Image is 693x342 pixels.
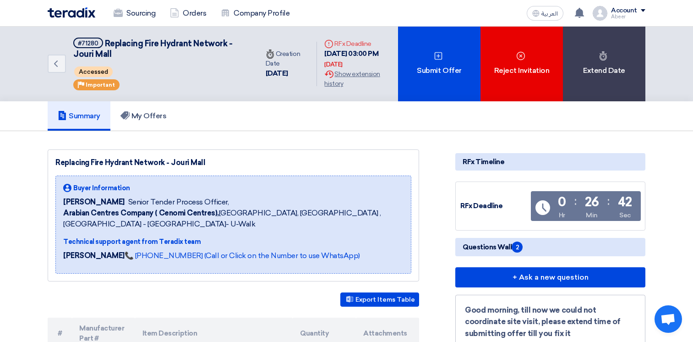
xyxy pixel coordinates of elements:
[398,27,480,101] div: Submit Offer
[74,66,113,77] span: Accessed
[73,183,130,193] span: Buyer Information
[611,7,637,15] div: Account
[618,196,632,209] div: 42
[58,111,100,121] h5: Summary
[574,193,577,210] div: :
[63,209,219,217] b: Arabian Centres Company ( Cenomi Centres),
[559,210,565,220] div: Hr
[63,197,125,208] span: [PERSON_NAME]
[340,292,419,307] button: Export Items Table
[63,237,404,247] div: Technical support agent from Teradix team
[48,7,95,18] img: Teradix logo
[324,49,391,69] div: [DATE] 03:00 PM
[563,27,645,101] div: Extend Date
[86,82,115,88] span: Important
[455,153,645,171] div: RFx Timeline
[213,3,297,23] a: Company Profile
[324,60,342,69] div: [DATE]
[55,157,411,168] div: Replacing Fire Hydrant Network - Jouri Mall
[455,267,645,287] button: + Ask a new question
[463,242,523,253] span: Questions Wall
[607,193,610,210] div: :
[63,208,404,230] span: [GEOGRAPHIC_DATA], [GEOGRAPHIC_DATA] ,[GEOGRAPHIC_DATA] - [GEOGRAPHIC_DATA]- U-Walk
[512,242,523,253] span: 2
[106,3,163,23] a: Sourcing
[324,69,391,88] div: Show extension history
[78,40,98,46] div: #71280
[125,251,360,260] a: 📞 [PHONE_NUMBER] (Call or Click on the Number to use WhatsApp)
[585,196,599,209] div: 26
[527,6,563,21] button: العربية
[593,6,607,21] img: profile_test.png
[480,27,563,101] div: Reject Invitation
[266,68,310,79] div: [DATE]
[465,304,636,340] div: Good morning, till now we could not coordinate site visit, please extend time of submitting offer...
[541,11,558,17] span: العربية
[460,201,529,211] div: RFx Deadline
[73,39,232,59] span: Replacing Fire Hydrant Network - Jouri Mall
[163,3,213,23] a: Orders
[586,210,598,220] div: Min
[266,49,310,68] div: Creation Date
[110,101,177,131] a: My Offers
[558,196,566,209] div: 0
[611,14,645,19] div: Abeer
[63,251,125,260] strong: [PERSON_NAME]
[655,305,682,333] div: Open chat
[73,38,247,60] h5: Replacing Fire Hydrant Network - Jouri Mall
[48,101,110,131] a: Summary
[324,39,391,49] div: RFx Deadline
[128,197,229,208] span: Senior Tender Process Officer,
[120,111,167,121] h5: My Offers
[619,210,631,220] div: Sec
